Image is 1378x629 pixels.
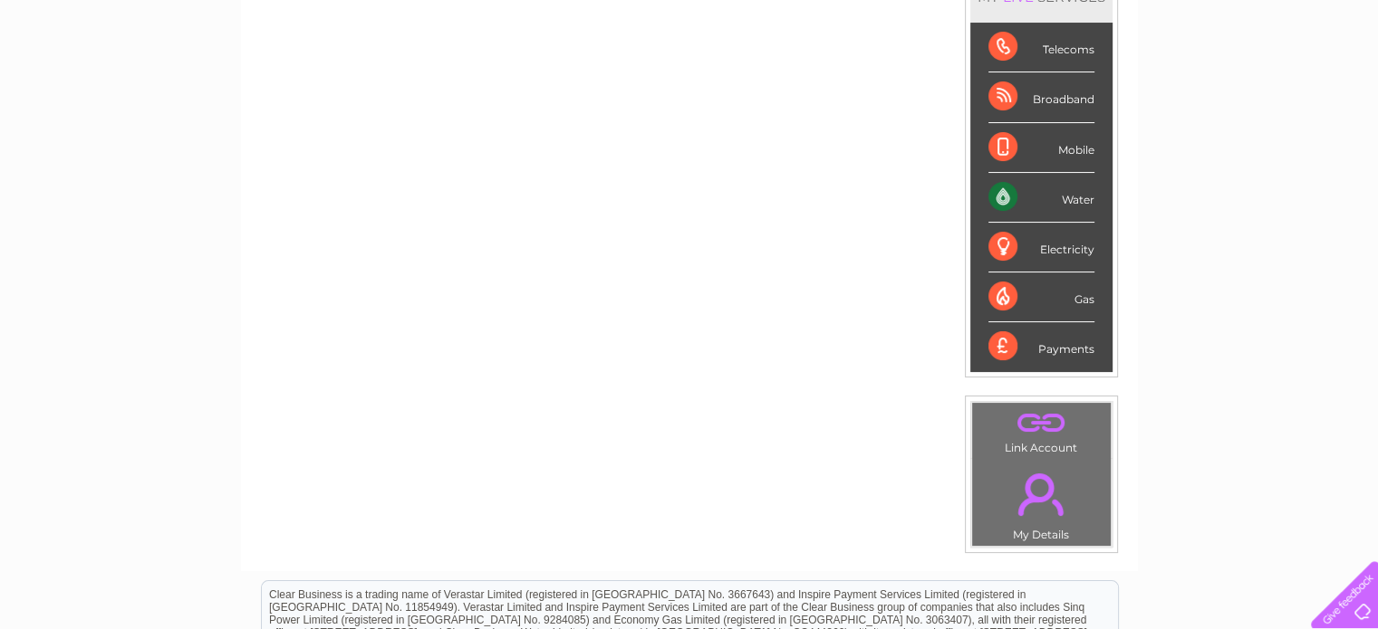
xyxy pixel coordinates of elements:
[977,462,1106,526] a: .
[988,322,1094,371] div: Payments
[988,173,1094,223] div: Water
[977,407,1106,439] a: .
[48,47,140,102] img: logo.png
[1059,77,1094,91] a: Water
[971,458,1112,547] td: My Details
[1155,77,1209,91] a: Telecoms
[988,223,1094,272] div: Electricity
[988,272,1094,322] div: Gas
[988,123,1094,173] div: Mobile
[1104,77,1144,91] a: Energy
[1318,77,1361,91] a: Log out
[988,23,1094,72] div: Telecoms
[262,10,1118,88] div: Clear Business is a trading name of Verastar Limited (registered in [GEOGRAPHIC_DATA] No. 3667643...
[988,72,1094,122] div: Broadband
[1220,77,1247,91] a: Blog
[1258,77,1302,91] a: Contact
[1036,9,1161,32] a: 0333 014 3131
[971,402,1112,459] td: Link Account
